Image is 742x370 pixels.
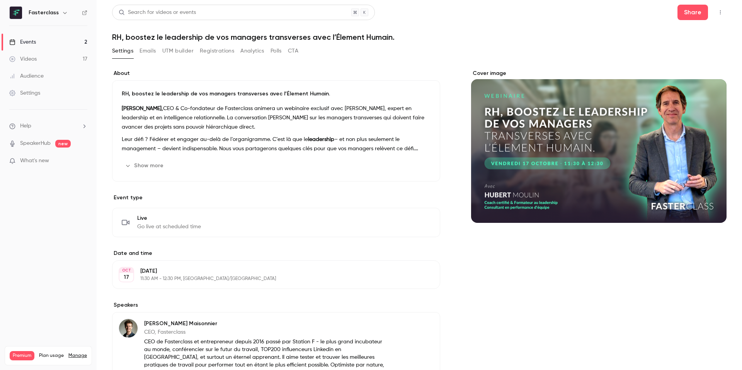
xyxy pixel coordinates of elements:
section: Cover image [471,70,727,223]
span: Go live at scheduled time [137,223,201,231]
h6: Fasterclass [29,9,59,17]
button: Show more [122,160,168,172]
span: Plan usage [39,353,64,359]
span: new [55,140,71,148]
div: OCT [119,268,133,273]
div: Events [9,38,36,46]
label: Date and time [112,249,440,257]
a: Manage [68,353,87,359]
button: Registrations [200,45,234,57]
span: Premium [10,351,34,360]
div: Videos [9,55,37,63]
div: Search for videos or events [119,8,196,17]
a: SpeakerHub [20,139,51,148]
p: Event type [112,194,440,202]
p: 11:30 AM - 12:30 PM, [GEOGRAPHIC_DATA]/[GEOGRAPHIC_DATA] [140,276,399,282]
img: Raphael Maisonnier [119,319,138,338]
p: CEO, Fasterclass [144,328,390,336]
button: Analytics [240,45,264,57]
p: CEO & Co-fondateur de Fasterclass animera un webinaire exclusif avec [PERSON_NAME], expert en lea... [122,104,431,132]
p: RH, boostez le leadership de vos managers transverses avec l’Élement Humain. [122,90,431,98]
h1: RH, boostez le leadership de vos managers transverses avec l’Élement Humain. [112,32,727,42]
img: Fasterclass [10,7,22,19]
div: Audience [9,72,44,80]
strong: [PERSON_NAME], [122,106,163,111]
button: Settings [112,45,133,57]
span: Live [137,214,201,222]
label: Cover image [471,70,727,77]
p: [PERSON_NAME] Maisonnier [144,320,390,328]
button: Polls [271,45,282,57]
p: Leur défi ? Fédérer et engager au-delà de l’organigramme. C’est là que le – et non plus seulement... [122,135,431,153]
button: Share [677,5,708,20]
strong: leadership [308,137,334,142]
p: [DATE] [140,267,399,275]
label: About [112,70,440,77]
button: Emails [140,45,156,57]
label: Speakers [112,301,440,309]
div: Settings [9,89,40,97]
span: Help [20,122,31,130]
p: 17 [124,273,129,281]
button: CTA [288,45,298,57]
button: UTM builder [162,45,194,57]
span: What's new [20,157,49,165]
li: help-dropdown-opener [9,122,87,130]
